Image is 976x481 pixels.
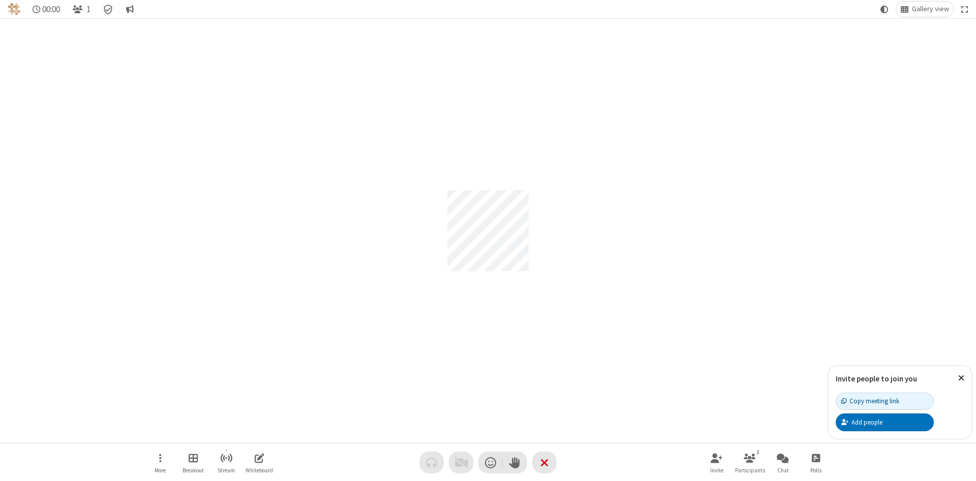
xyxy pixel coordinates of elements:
[42,5,60,14] span: 00:00
[768,448,798,477] button: Open chat
[735,467,765,473] span: Participants
[145,448,175,477] button: Open menu
[836,393,934,410] button: Copy meeting link
[957,2,972,17] button: Fullscreen
[68,2,95,17] button: Open participant list
[951,366,972,391] button: Close popover
[777,467,789,473] span: Chat
[419,452,444,473] button: Audio problem - check your Internet connection or call by phone
[449,452,473,473] button: Video
[28,2,65,17] div: Timer
[710,467,723,473] span: Invite
[836,413,934,431] button: Add people
[876,2,893,17] button: Using system theme
[246,467,273,473] span: Whiteboard
[841,396,899,406] div: Copy meeting link
[218,467,235,473] span: Stream
[99,2,118,17] div: Meeting details Encryption enabled
[735,448,765,477] button: Open participant list
[810,467,821,473] span: Polls
[912,5,949,13] span: Gallery view
[503,452,527,473] button: Raise hand
[121,2,138,17] button: Conversation
[244,448,274,477] button: Open shared whiteboard
[532,452,557,473] button: End or leave meeting
[211,448,241,477] button: Start streaming
[801,448,831,477] button: Open poll
[86,5,90,14] span: 1
[896,2,953,17] button: Change layout
[754,447,762,457] div: 1
[178,448,208,477] button: Manage Breakout Rooms
[701,448,732,477] button: Invite participants (Alt+I)
[478,452,503,473] button: Send a reaction
[836,374,917,383] label: Invite people to join you
[182,467,204,473] span: Breakout
[8,3,20,15] img: QA Selenium DO NOT DELETE OR CHANGE
[155,467,166,473] span: More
